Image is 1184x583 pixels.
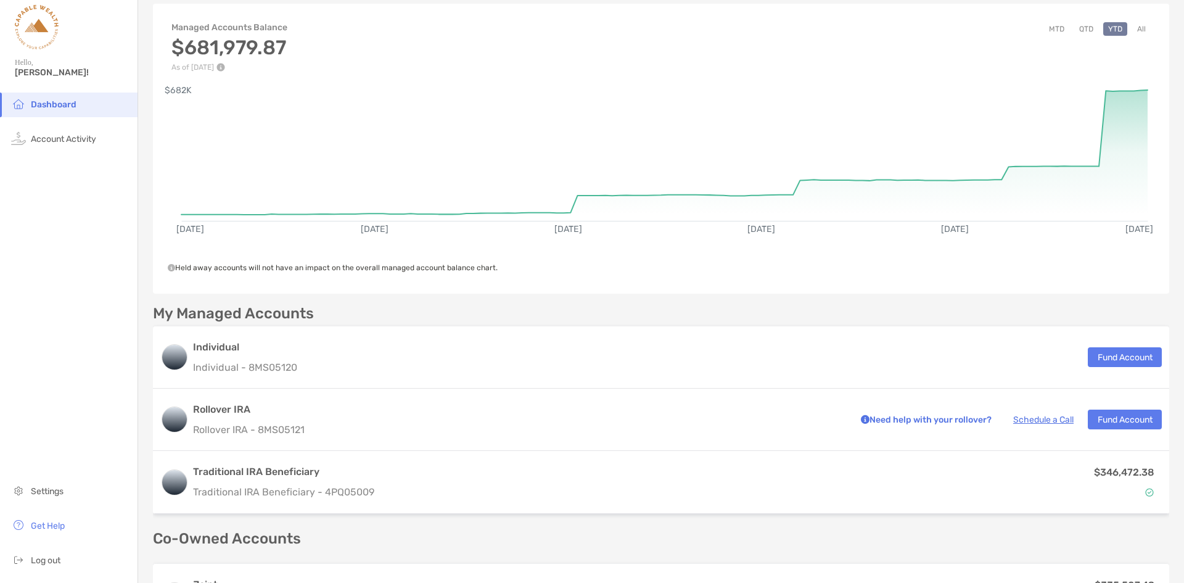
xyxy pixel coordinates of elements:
span: Dashboard [31,99,76,110]
text: [DATE] [554,224,582,234]
img: logo account [162,345,187,370]
button: Fund Account [1088,347,1162,367]
h3: Individual [193,340,297,355]
img: activity icon [11,131,26,146]
p: Individual - 8MS05120 [193,360,297,375]
p: Need help with your rollover? [858,412,992,428]
h4: Managed Accounts Balance [171,22,287,33]
text: [DATE] [747,224,775,234]
img: logout icon [11,552,26,567]
p: Co-Owned Accounts [153,531,1169,547]
img: get-help icon [11,518,26,532]
p: Rollover IRA - 8MS05121 [193,422,844,437]
button: YTD [1103,22,1127,36]
span: Held away accounts will not have an impact on the overall managed account balance chart. [168,263,498,272]
h3: Traditional IRA Beneficiary [193,465,374,479]
img: logo account [162,407,187,432]
p: My Managed Accounts [153,306,314,321]
text: [DATE] [176,224,204,234]
img: settings icon [11,483,26,498]
p: $346,472.38 [1094,465,1154,480]
img: Performance Info [216,63,225,72]
p: As of [DATE] [171,63,287,72]
h3: $681,979.87 [171,36,287,59]
text: [DATE] [941,224,969,234]
h3: Rollover IRA [193,402,844,417]
text: [DATE] [1125,224,1153,234]
text: $682K [165,85,192,96]
button: All [1132,22,1151,36]
p: Traditional IRA Beneficiary - 4PQ05009 [193,484,374,500]
button: QTD [1074,22,1098,36]
span: Account Activity [31,134,96,144]
text: [DATE] [361,224,388,234]
img: Zoe Logo [15,5,59,49]
button: MTD [1044,22,1069,36]
a: Schedule a Call [1013,415,1074,425]
span: [PERSON_NAME]! [15,67,130,78]
span: Log out [31,555,60,566]
button: Fund Account [1088,410,1162,429]
img: Account Status icon [1145,488,1154,497]
span: Get Help [31,521,65,531]
span: Settings [31,486,64,497]
img: household icon [11,96,26,111]
img: logo account [162,470,187,495]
